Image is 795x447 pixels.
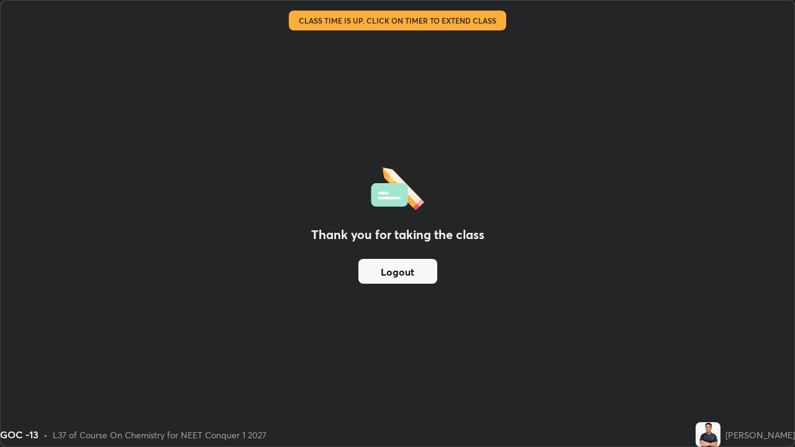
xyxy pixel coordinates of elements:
[311,225,484,244] h2: Thank you for taking the class
[696,422,720,447] img: cdd11cb0ff7c41cdbf678b0cfeb7474b.jpg
[371,163,424,210] img: offlineFeedback.1438e8b3.svg
[725,428,795,441] div: [PERSON_NAME]
[358,259,437,284] button: Logout
[43,428,48,441] div: •
[53,428,266,441] div: L37 of Course On Chemistry for NEET Conquer 1 2027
